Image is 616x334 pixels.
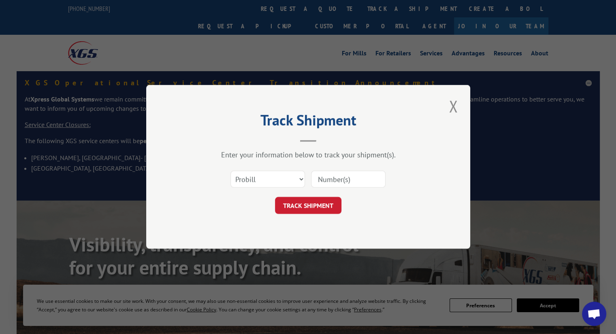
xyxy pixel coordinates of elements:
input: Number(s) [311,171,386,188]
button: TRACK SHIPMENT [275,197,341,214]
h2: Track Shipment [187,114,430,130]
a: Open chat [582,302,606,326]
button: Close modal [446,95,460,117]
div: Enter your information below to track your shipment(s). [187,150,430,160]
